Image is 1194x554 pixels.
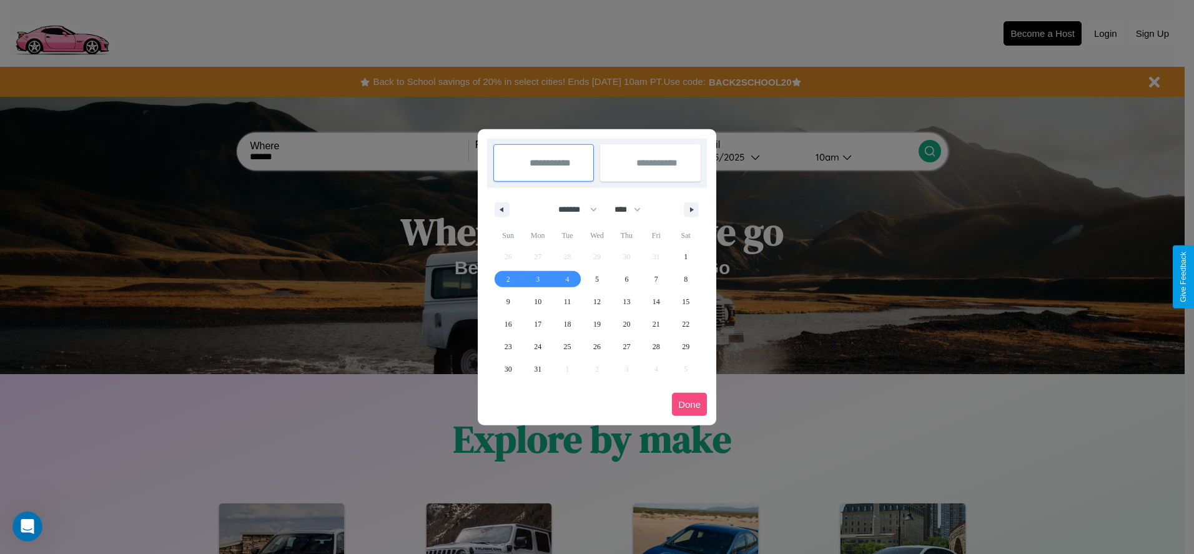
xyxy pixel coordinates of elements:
span: Mon [523,225,552,245]
button: 16 [493,313,523,335]
span: Sun [493,225,523,245]
span: 9 [506,290,510,313]
button: 18 [553,313,582,335]
span: 4 [566,268,570,290]
button: 13 [612,290,641,313]
span: 3 [536,268,540,290]
button: 31 [523,358,552,380]
span: 11 [564,290,571,313]
button: 6 [612,268,641,290]
button: 12 [582,290,611,313]
button: 8 [671,268,701,290]
span: 1 [684,245,688,268]
button: 22 [671,313,701,335]
button: 19 [582,313,611,335]
span: 14 [653,290,660,313]
button: 21 [641,313,671,335]
span: Wed [582,225,611,245]
span: Tue [553,225,582,245]
span: 13 [623,290,630,313]
button: 20 [612,313,641,335]
span: 23 [505,335,512,358]
span: 22 [682,313,689,335]
span: 26 [593,335,601,358]
span: 19 [593,313,601,335]
span: 29 [682,335,689,358]
span: 25 [564,335,571,358]
span: 7 [654,268,658,290]
span: 5 [595,268,599,290]
button: 11 [553,290,582,313]
span: 15 [682,290,689,313]
span: 16 [505,313,512,335]
button: 3 [523,268,552,290]
span: 30 [505,358,512,380]
button: 5 [582,268,611,290]
button: Done [672,393,707,416]
span: 17 [534,313,541,335]
button: 27 [612,335,641,358]
span: 6 [624,268,628,290]
span: 8 [684,268,688,290]
button: 25 [553,335,582,358]
button: 4 [553,268,582,290]
button: 9 [493,290,523,313]
span: Sat [671,225,701,245]
button: 29 [671,335,701,358]
span: 27 [623,335,630,358]
button: 17 [523,313,552,335]
button: 15 [671,290,701,313]
span: 28 [653,335,660,358]
button: 10 [523,290,552,313]
div: Give Feedback [1179,252,1188,302]
span: 31 [534,358,541,380]
span: Fri [641,225,671,245]
button: 1 [671,245,701,268]
button: 24 [523,335,552,358]
button: 14 [641,290,671,313]
span: 21 [653,313,660,335]
span: 18 [564,313,571,335]
span: 2 [506,268,510,290]
span: 24 [534,335,541,358]
span: 10 [534,290,541,313]
span: 20 [623,313,630,335]
span: Thu [612,225,641,245]
button: 30 [493,358,523,380]
button: 7 [641,268,671,290]
button: 2 [493,268,523,290]
span: 12 [593,290,601,313]
button: 23 [493,335,523,358]
button: 28 [641,335,671,358]
iframe: Intercom live chat [12,512,42,542]
button: 26 [582,335,611,358]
